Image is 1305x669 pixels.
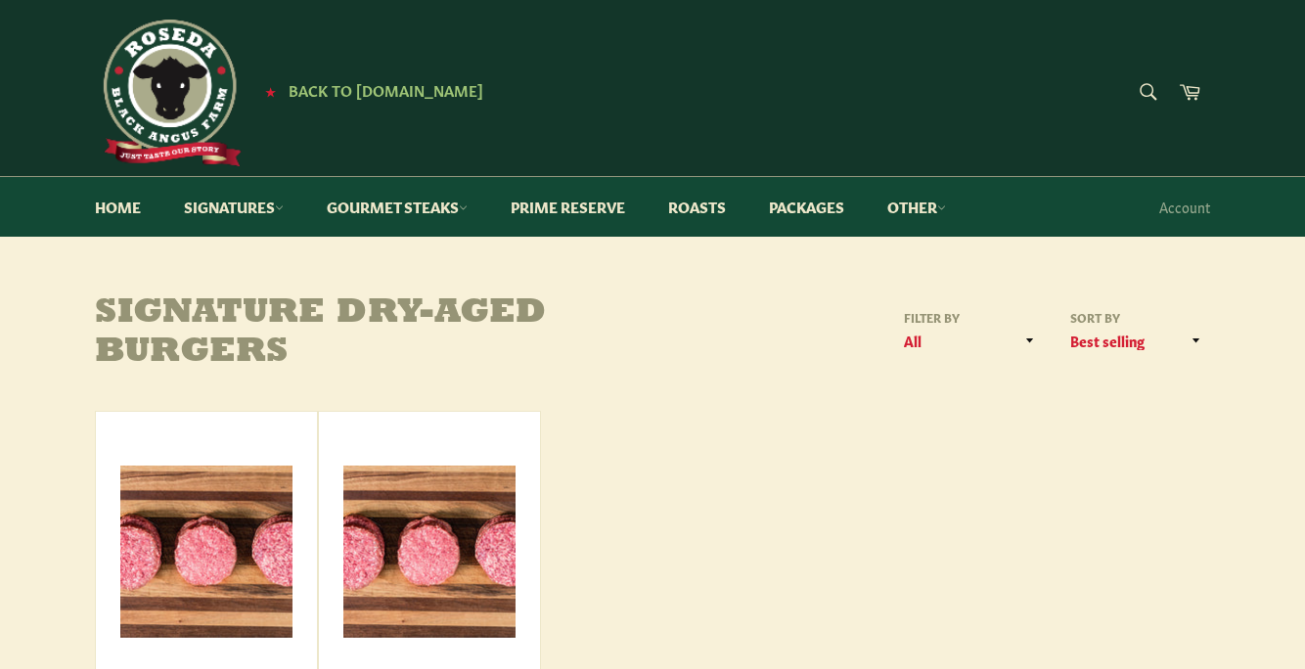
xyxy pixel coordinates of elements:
[897,309,1044,326] label: Filter by
[95,20,242,166] img: Roseda Beef
[868,177,966,237] a: Other
[1149,178,1220,236] a: Account
[95,294,652,372] h1: Signature Dry-Aged Burgers
[307,177,487,237] a: Gourmet Steaks
[1063,309,1210,326] label: Sort by
[491,177,645,237] a: Prime Reserve
[749,177,864,237] a: Packages
[265,83,276,99] span: ★
[164,177,303,237] a: Signatures
[343,466,516,638] img: Dry-Aged Brisket Burger Pack
[649,177,745,237] a: Roasts
[120,466,292,638] img: Signature Dry-Aged Burger Pack
[255,83,483,99] a: ★ Back to [DOMAIN_NAME]
[289,79,483,100] span: Back to [DOMAIN_NAME]
[75,177,160,237] a: Home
